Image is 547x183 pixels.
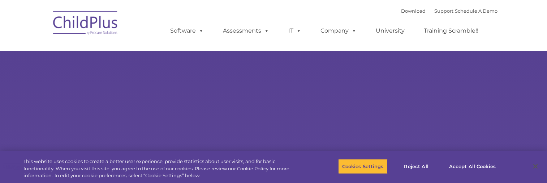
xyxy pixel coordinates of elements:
[434,8,453,14] a: Support
[281,24,309,38] a: IT
[394,159,439,174] button: Reject All
[313,24,364,38] a: Company
[338,159,388,174] button: Cookies Settings
[216,24,276,38] a: Assessments
[163,24,211,38] a: Software
[369,24,412,38] a: University
[417,24,486,38] a: Training Scramble!!
[49,6,122,42] img: ChildPlus by Procare Solutions
[445,159,500,174] button: Accept All Cookies
[401,8,498,14] font: |
[401,8,426,14] a: Download
[455,8,498,14] a: Schedule A Demo
[527,158,543,174] button: Close
[23,158,301,179] div: This website uses cookies to create a better user experience, provide statistics about user visit...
